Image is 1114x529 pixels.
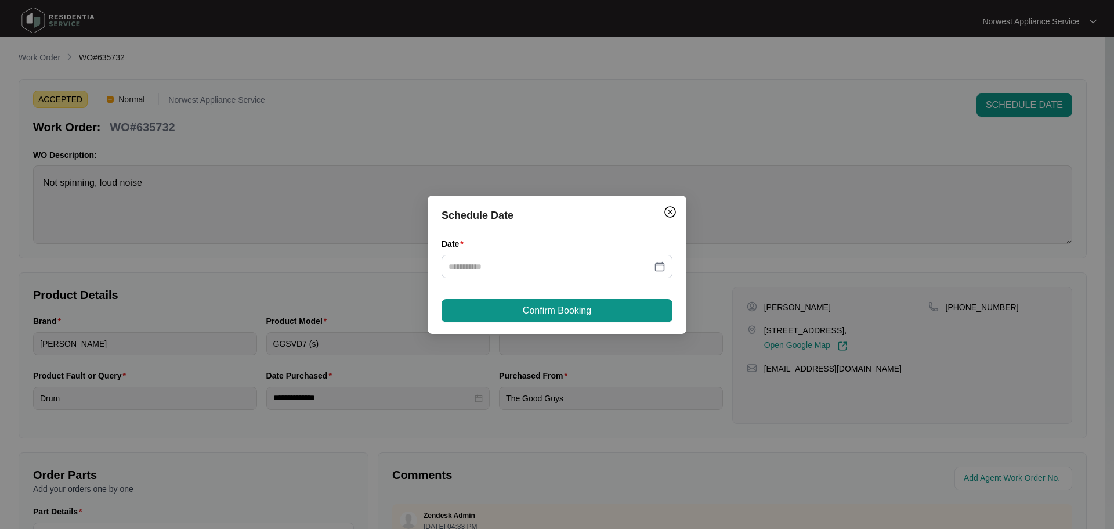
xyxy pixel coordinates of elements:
img: closeCircle [663,205,677,219]
button: Confirm Booking [442,299,672,322]
button: Close [661,203,679,221]
input: Date [449,260,652,273]
span: Confirm Booking [523,304,591,318]
div: Schedule Date [442,207,672,224]
label: Date [442,238,468,250]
